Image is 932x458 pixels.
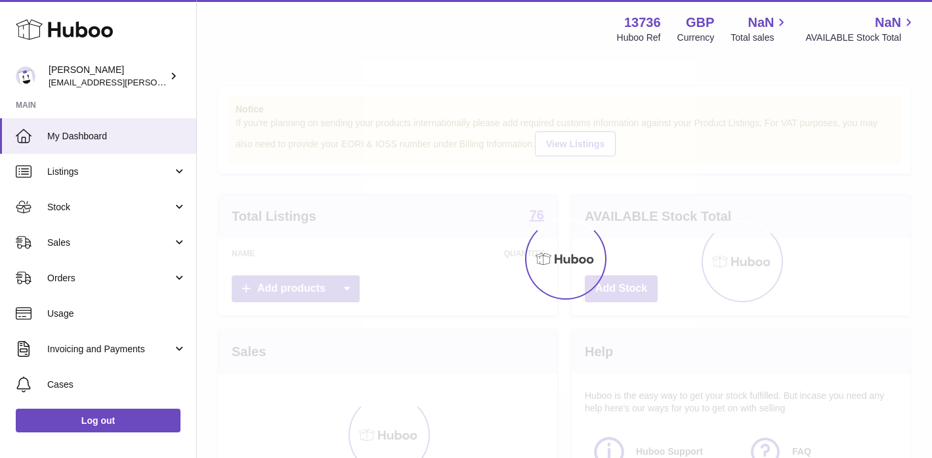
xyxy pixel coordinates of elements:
[47,272,173,285] span: Orders
[624,14,661,32] strong: 13736
[47,308,186,320] span: Usage
[731,32,789,44] span: Total sales
[47,378,186,391] span: Cases
[875,14,901,32] span: NaN
[805,32,916,44] span: AVAILABLE Stock Total
[49,64,167,89] div: [PERSON_NAME]
[47,166,173,178] span: Listings
[47,130,186,143] span: My Dashboard
[686,14,714,32] strong: GBP
[47,237,173,249] span: Sales
[16,409,180,432] a: Log out
[16,66,35,86] img: horia@orea.uk
[748,14,774,32] span: NaN
[47,343,173,355] span: Invoicing and Payments
[47,201,173,214] span: Stock
[731,14,789,44] a: NaN Total sales
[805,14,916,44] a: NaN AVAILABLE Stock Total
[617,32,661,44] div: Huboo Ref
[677,32,715,44] div: Currency
[49,77,263,87] span: [EMAIL_ADDRESS][PERSON_NAME][DOMAIN_NAME]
